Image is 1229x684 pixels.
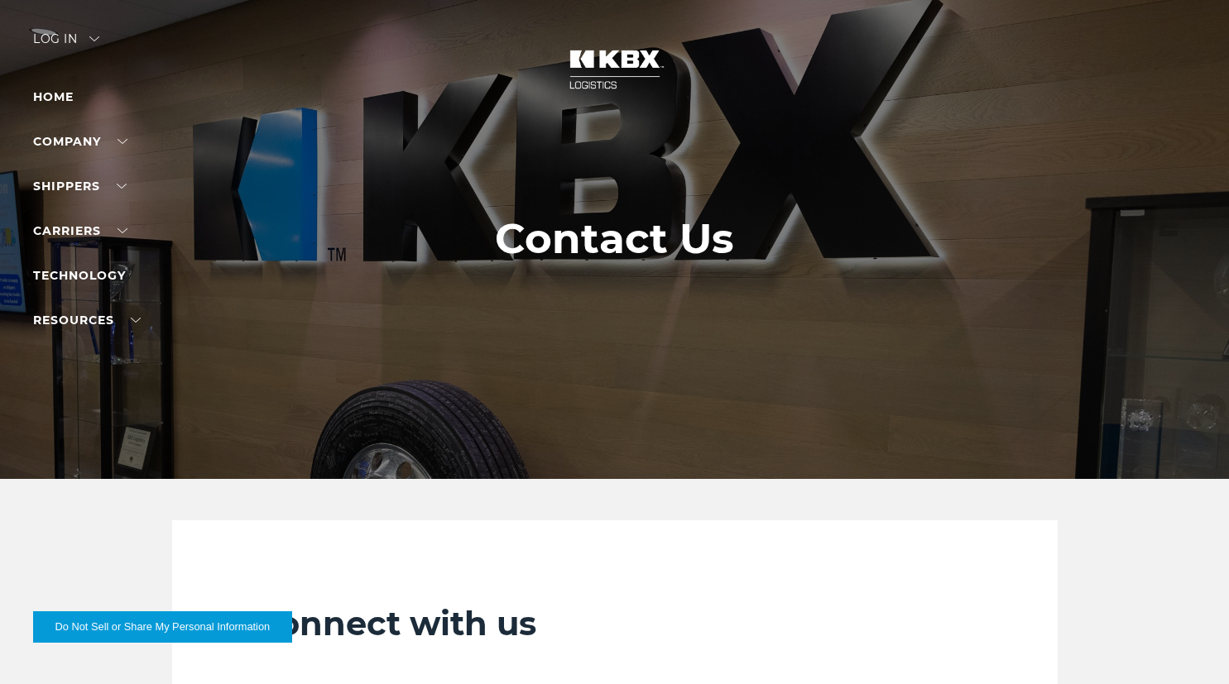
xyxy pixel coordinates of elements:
div: Log in [33,33,99,57]
a: Home [33,89,74,104]
a: RESOURCES [33,313,141,328]
a: Company [33,134,127,149]
iframe: Chat Widget [1146,605,1229,684]
img: kbx logo [553,33,677,106]
button: Do Not Sell or Share My Personal Information [33,611,292,643]
a: SHIPPERS [33,179,127,194]
a: Technology [33,268,126,283]
h2: Connect with us [255,603,975,644]
h1: Contact Us [495,215,734,263]
img: arrow [89,36,99,41]
a: Carriers [33,223,127,238]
